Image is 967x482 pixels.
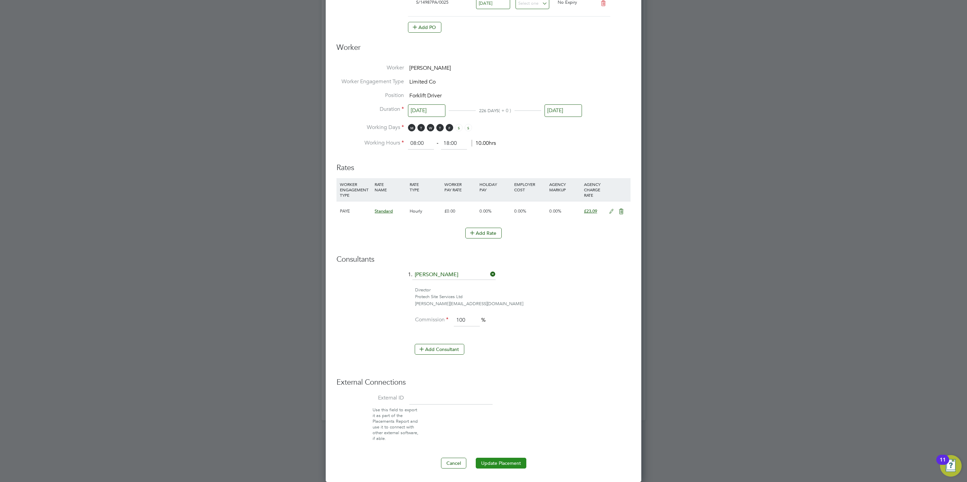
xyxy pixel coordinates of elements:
[443,201,477,221] div: £0.00
[408,104,445,117] input: Select one
[409,78,436,85] span: Limited Co
[408,178,443,196] div: RATE TYPE
[549,208,561,214] span: 0.00%
[415,316,448,323] label: Commission
[409,92,442,99] span: Forklift Driver
[336,255,631,264] h3: Consultants
[373,178,408,196] div: RATE NAME
[415,293,631,300] div: Protech Site Services Ltd
[465,228,502,238] button: Add Rate
[409,65,451,71] span: [PERSON_NAME]
[375,208,393,214] span: Standard
[478,178,512,196] div: HOLIDAY PAY
[545,104,582,117] input: Select one
[408,22,441,33] button: Add PO
[441,137,467,150] input: 17:00
[415,300,631,308] div: [PERSON_NAME][EMAIL_ADDRESS][DOMAIN_NAME]
[472,140,496,147] span: 10.00hrs
[435,140,440,147] span: ‐
[940,455,962,477] button: Open Resource Center, 11 new notifications
[479,208,492,214] span: 0.00%
[415,344,464,355] button: Add Consultant
[479,108,499,114] span: 226 DAYS
[548,178,582,196] div: AGENCY MARKUP
[338,178,373,201] div: WORKER ENGAGEMENT TYPE
[336,394,404,401] label: External ID
[373,407,418,441] span: Use this field to export it as part of the Placements Report and use it to connect with other ext...
[336,156,631,173] h3: Rates
[336,78,404,85] label: Worker Engagement Type
[338,201,373,221] div: PAYE
[443,178,477,196] div: WORKER PAY RATE
[417,124,425,131] span: T
[408,201,443,221] div: Hourly
[514,208,526,214] span: 0.00%
[408,124,415,131] span: M
[427,124,434,131] span: W
[499,107,511,114] span: ( + 0 )
[436,124,444,131] span: T
[455,124,463,131] span: S
[481,317,486,323] span: %
[336,64,404,71] label: Worker
[336,378,631,387] h3: External Connections
[336,43,631,58] h3: Worker
[441,458,466,469] button: Cancel
[446,124,453,131] span: F
[465,124,472,131] span: S
[415,287,631,294] div: Director
[336,139,404,147] label: Working Hours
[336,124,404,131] label: Working Days
[512,178,547,196] div: EMPLOYER COST
[412,270,496,280] input: Search for...
[940,460,946,469] div: 11
[336,92,404,99] label: Position
[584,208,597,214] span: £23.09
[408,137,434,150] input: 08:00
[476,458,526,469] button: Update Placement
[336,106,404,113] label: Duration
[582,178,606,201] div: AGENCY CHARGE RATE
[336,270,631,287] li: 1.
